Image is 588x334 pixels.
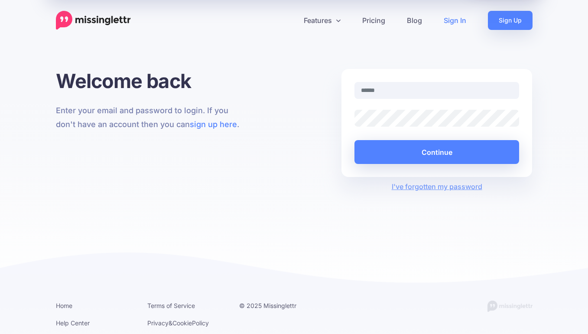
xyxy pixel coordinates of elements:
[172,319,192,327] a: Cookie
[147,302,195,309] a: Terms of Service
[56,69,247,93] h1: Welcome back
[56,302,72,309] a: Home
[488,11,533,30] a: Sign Up
[56,104,247,131] p: Enter your email and password to login. If you don't have an account then you can .
[56,319,90,327] a: Help Center
[190,120,237,129] a: sign up here
[351,11,396,30] a: Pricing
[396,11,433,30] a: Blog
[239,300,318,311] li: © 2025 Missinglettr
[354,140,520,164] button: Continue
[392,182,482,191] a: I've forgotten my password
[293,11,351,30] a: Features
[147,318,226,328] li: & Policy
[147,319,169,327] a: Privacy
[433,11,477,30] a: Sign In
